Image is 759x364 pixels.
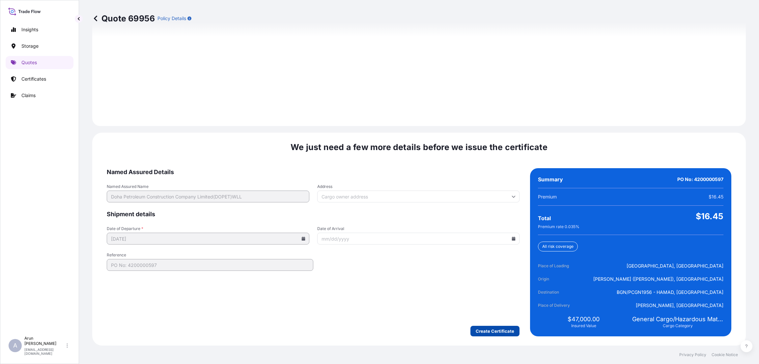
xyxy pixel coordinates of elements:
[317,184,520,189] span: Address
[538,276,575,282] span: Origin
[571,323,596,328] span: Insured Value
[24,336,65,346] p: Arun [PERSON_NAME]
[6,23,73,36] a: Insights
[677,176,723,183] span: PO No: 4200000597
[6,89,73,102] a: Claims
[317,226,520,231] span: Date of Arrival
[679,352,706,357] a: Privacy Policy
[538,302,575,309] span: Place of Delivery
[92,13,155,24] p: Quote 69956
[107,233,309,245] input: mm/dd/yyyy
[13,342,17,349] span: A
[538,289,575,296] span: Destination
[568,315,600,323] span: $47,000.00
[538,215,551,221] span: Total
[21,43,39,49] p: Storage
[627,263,723,269] span: [GEOGRAPHIC_DATA], [GEOGRAPHIC_DATA]
[617,289,723,296] span: BGN/PCGN1956 - HAMAD, [GEOGRAPHIC_DATA]
[632,315,723,323] span: General Cargo/Hazardous Material
[6,56,73,69] a: Quotes
[6,39,73,53] a: Storage
[107,184,309,189] span: Named Assured Name
[696,211,723,221] span: $16.45
[538,263,575,269] span: Place of Loading
[538,194,557,200] span: Premium
[6,72,73,86] a: Certificates
[709,194,723,200] span: $16.45
[593,276,723,282] span: [PERSON_NAME] ([PERSON_NAME]), [GEOGRAPHIC_DATA]
[476,328,514,334] p: Create Certificate
[21,26,38,33] p: Insights
[712,352,738,357] a: Cookie Notice
[21,59,37,66] p: Quotes
[21,92,36,99] p: Claims
[663,323,693,328] span: Cargo Category
[157,15,186,22] p: Policy Details
[317,191,520,202] input: Cargo owner address
[107,252,313,258] span: Reference
[291,142,548,152] span: We just need a few more details before we issue the certificate
[24,348,65,355] p: [EMAIL_ADDRESS][DOMAIN_NAME]
[538,242,578,251] div: All risk coverage
[21,76,46,82] p: Certificates
[107,226,309,231] span: Date of Departure
[107,210,520,218] span: Shipment details
[636,302,723,309] span: [PERSON_NAME], [GEOGRAPHIC_DATA]
[538,176,563,183] span: Summary
[107,168,520,176] span: Named Assured Details
[317,233,520,245] input: mm/dd/yyyy
[470,326,520,336] button: Create Certificate
[538,224,579,229] span: Premium rate 0.035 %
[107,259,313,271] input: Your internal reference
